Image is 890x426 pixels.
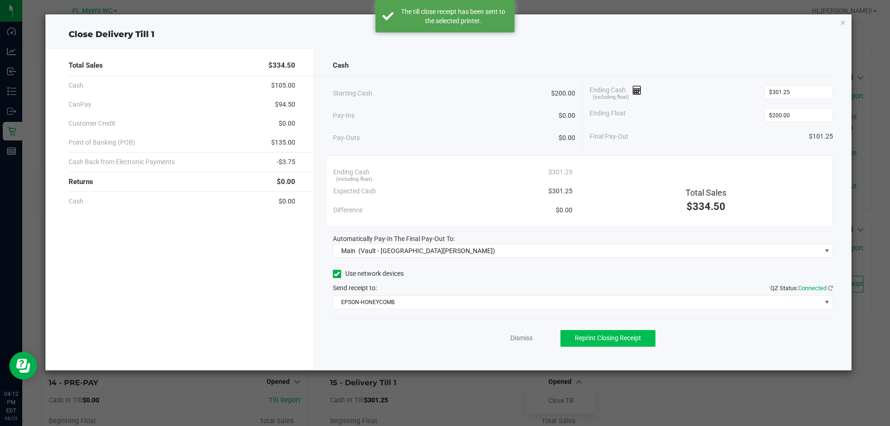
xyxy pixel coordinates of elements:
button: Reprint Closing Receipt [560,330,655,347]
span: $0.00 [559,111,575,121]
div: Returns [69,172,295,192]
span: Send receipt to: [333,284,377,292]
span: Starting Cash [333,89,372,98]
span: EPSON-HONEYCOMB [333,296,821,309]
span: Pay-Outs [333,133,360,143]
span: Final Pay-Out [590,132,629,141]
span: $101.25 [809,132,833,141]
span: Total Sales [686,188,726,197]
span: Automatically Pay-In The Final Pay-Out To: [333,235,455,242]
span: $334.50 [268,60,295,71]
span: $301.25 [548,167,572,177]
span: Customer Credit [69,119,115,128]
span: $0.00 [279,197,295,206]
span: $301.25 [548,186,572,196]
span: $334.50 [687,201,725,212]
span: -$3.75 [277,157,295,167]
span: $0.00 [279,119,295,128]
span: $135.00 [271,138,295,147]
span: Point of Banking (POB) [69,138,135,147]
span: (including float) [336,176,372,184]
span: Difference [333,205,362,215]
span: Ending Cash [333,167,369,177]
span: Main [341,247,356,254]
div: Close Delivery Till 1 [45,28,852,41]
span: $200.00 [551,89,575,98]
span: Expected Cash [333,186,376,196]
div: The till close receipt has been sent to the selected printer. [399,7,508,25]
span: Cash [69,197,83,206]
a: Dismiss [510,333,533,343]
span: $94.50 [275,100,295,109]
span: Cash [69,81,83,90]
span: CanPay [69,100,91,109]
span: Ending Float [590,108,626,122]
span: QZ Status: [770,285,833,292]
span: $0.00 [277,177,295,187]
span: (Vault - [GEOGRAPHIC_DATA][PERSON_NAME]) [358,247,495,254]
span: $0.00 [559,133,575,143]
iframe: Resource center [9,352,37,380]
span: Total Sales [69,60,103,71]
label: Use network devices [333,269,404,279]
span: Ending Cash [590,85,642,99]
span: Connected [798,285,826,292]
span: Pay-Ins [333,111,355,121]
span: Reprint Closing Receipt [575,334,641,342]
span: $0.00 [556,205,572,215]
span: Cash [333,60,349,71]
span: $105.00 [271,81,295,90]
span: (including float) [593,94,629,102]
span: Cash Back from Electronic Payments [69,157,175,167]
